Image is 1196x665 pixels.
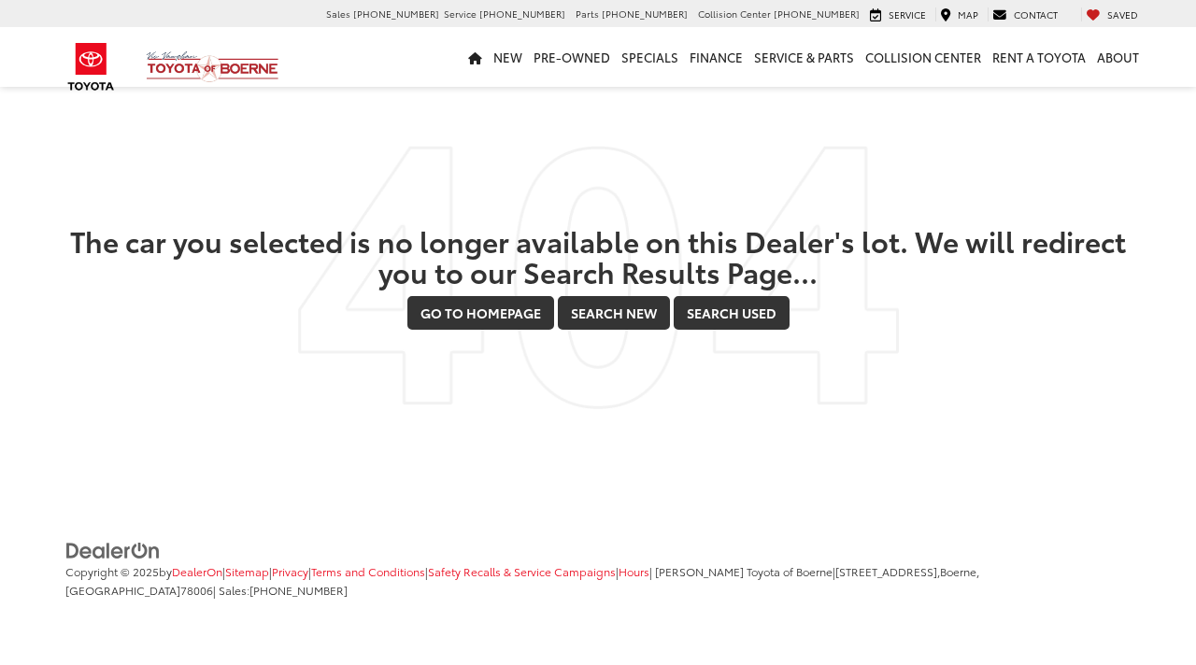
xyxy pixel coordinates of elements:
a: Hours [619,563,649,579]
span: [STREET_ADDRESS], [835,563,940,579]
a: Finance [684,27,748,87]
img: DealerOn [65,541,161,561]
a: New [488,27,528,87]
span: | [308,563,425,579]
span: Map [958,7,978,21]
span: [PHONE_NUMBER] [602,7,688,21]
a: Search Used [674,296,790,330]
a: Collision Center [860,27,987,87]
span: Boerne, [940,563,979,579]
span: [GEOGRAPHIC_DATA] [65,582,180,598]
a: Rent a Toyota [987,27,1091,87]
a: Terms and Conditions [311,563,425,579]
a: Sitemap [225,563,269,579]
a: Service [865,7,931,22]
span: Saved [1107,7,1138,21]
span: Service [444,7,477,21]
a: My Saved Vehicles [1081,7,1143,22]
span: Contact [1014,7,1058,21]
span: by [159,563,222,579]
h2: The car you selected is no longer available on this Dealer's lot. We will redirect you to our Sea... [65,225,1131,287]
span: [PHONE_NUMBER] [353,7,439,21]
span: [PHONE_NUMBER] [479,7,565,21]
a: Specials [616,27,684,87]
a: About [1091,27,1145,87]
span: | [222,563,269,579]
span: Parts [576,7,599,21]
span: | [425,563,616,579]
img: Vic Vaughan Toyota of Boerne [146,50,279,83]
a: DealerOn Home Page [172,563,222,579]
span: | [616,563,649,579]
span: [PHONE_NUMBER] [774,7,860,21]
span: 78006 [180,582,213,598]
span: Service [889,7,926,21]
span: | Sales: [213,582,348,598]
span: Copyright © 2025 [65,563,159,579]
a: Safety Recalls & Service Campaigns, Opens in a new tab [428,563,616,579]
a: Home [463,27,488,87]
a: Service & Parts: Opens in a new tab [748,27,860,87]
span: [PHONE_NUMBER] [249,582,348,598]
span: | [269,563,308,579]
span: Collision Center [698,7,771,21]
a: Privacy [272,563,308,579]
a: Search New [558,296,670,330]
a: Contact [988,7,1062,22]
a: Go to Homepage [407,296,554,330]
a: Pre-Owned [528,27,616,87]
img: Toyota [56,36,126,97]
span: | [PERSON_NAME] Toyota of Boerne [649,563,833,579]
span: Sales [326,7,350,21]
a: Map [935,7,983,22]
a: DealerOn [65,540,161,559]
